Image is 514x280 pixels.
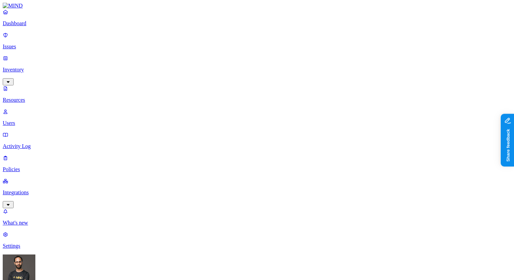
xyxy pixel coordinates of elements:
p: Dashboard [3,20,511,27]
a: Policies [3,155,511,172]
p: Inventory [3,67,511,73]
a: Users [3,109,511,126]
a: Activity Log [3,132,511,149]
a: Settings [3,231,511,249]
p: Activity Log [3,143,511,149]
p: Issues [3,44,511,50]
p: Settings [3,243,511,249]
a: Integrations [3,178,511,207]
p: Users [3,120,511,126]
a: Issues [3,32,511,50]
p: Integrations [3,190,511,196]
p: What's new [3,220,511,226]
a: MIND [3,3,511,9]
img: MIND [3,3,23,9]
p: Policies [3,166,511,172]
p: Resources [3,97,511,103]
a: Inventory [3,55,511,84]
a: Resources [3,85,511,103]
a: Dashboard [3,9,511,27]
a: What's new [3,208,511,226]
